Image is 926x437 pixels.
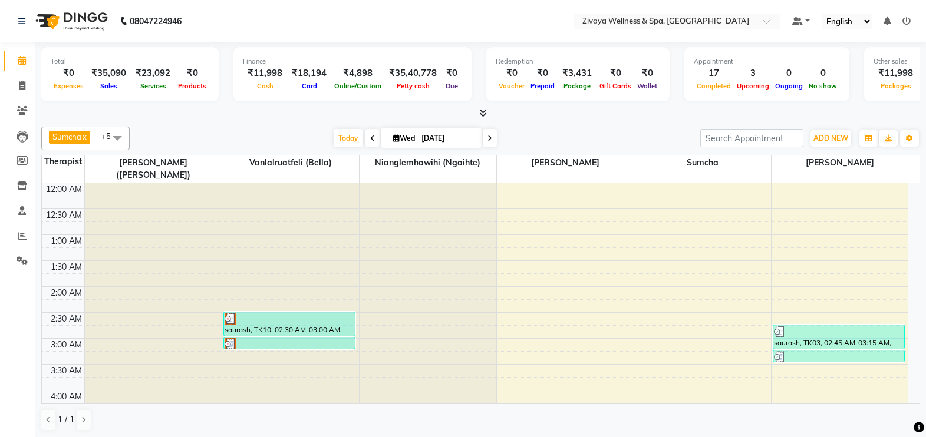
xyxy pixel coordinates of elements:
span: [PERSON_NAME] [772,155,909,170]
div: Therapist [42,155,84,168]
span: Ongoing [772,82,806,90]
div: ₹0 [634,67,660,80]
div: ₹0 [496,67,528,80]
div: ₹0 [51,67,87,80]
div: 2:30 AM [48,313,84,325]
div: ₹18,194 [287,67,331,80]
div: 3:00 AM [48,339,84,351]
span: Prepaid [528,82,558,90]
div: saurash, TK03, 02:45 AM-03:15 AM, Sole to Soul Foot Massage - 30 Mins [773,325,905,349]
span: Sumcha [634,155,771,170]
span: Expenses [51,82,87,90]
div: ₹0 [441,67,462,80]
span: +5 [101,131,120,141]
img: logo [30,5,111,38]
span: Gift Cards [597,82,634,90]
input: Search Appointment [700,129,803,147]
span: Sumcha [52,132,81,141]
div: 17 [694,67,734,80]
span: Package [561,82,594,90]
div: 1:30 AM [48,261,84,273]
span: Sales [97,82,120,90]
span: Wed [390,134,418,143]
div: 1:00 AM [48,235,84,247]
span: Wallet [634,82,660,90]
div: ₹35,090 [87,67,131,80]
div: 4:00 AM [48,390,84,403]
span: Packages [878,82,914,90]
div: saurash, TK04, 03:15 AM-03:30 AM, [GEOGRAPHIC_DATA] - Indian Head Massage with Aroma Therapy - 15... [773,350,905,362]
div: ₹23,092 [131,67,175,80]
div: 3:30 AM [48,365,84,377]
div: ₹0 [597,67,634,80]
span: Upcoming [734,82,772,90]
span: Vanlalruatfeli (Bella) [222,155,359,170]
div: saurash, TK10, 03:00 AM-03:15 AM, [GEOGRAPHIC_DATA] - Indian Head Massage with Aroma Therapy - 15... [224,337,355,349]
div: ₹35,40,778 [384,67,441,80]
div: 0 [772,67,806,80]
div: 0 [806,67,840,80]
div: ₹4,898 [331,67,384,80]
div: 12:00 AM [44,183,84,196]
button: ADD NEW [810,130,851,147]
div: ₹11,998 [243,67,287,80]
span: Completed [694,82,734,90]
div: ₹11,998 [874,67,918,80]
span: [PERSON_NAME] ([PERSON_NAME]) [85,155,222,183]
b: 08047224946 [130,5,182,38]
span: Today [334,129,363,147]
div: Appointment [694,57,840,67]
div: 12:30 AM [44,209,84,221]
span: Due [443,82,461,90]
span: No show [806,82,840,90]
div: ₹3,431 [558,67,597,80]
span: Cash [254,82,276,90]
span: ADD NEW [813,134,848,143]
div: Finance [243,57,462,67]
span: Online/Custom [331,82,384,90]
div: ₹0 [175,67,209,80]
span: Nianglemhawihi (Ngaihte) [360,155,496,170]
span: Petty cash [394,82,433,90]
div: Total [51,57,209,67]
div: ₹0 [528,67,558,80]
div: Redemption [496,57,660,67]
span: [PERSON_NAME] [497,155,634,170]
a: x [81,132,87,141]
span: Voucher [496,82,528,90]
div: 3 [734,67,772,80]
span: Products [175,82,209,90]
span: Services [137,82,169,90]
span: 1 / 1 [58,413,74,426]
div: saurash, TK10, 02:30 AM-03:00 AM, Sole to Soul Foot Massage - 30 Mins [224,312,355,336]
input: 2025-09-03 [418,130,477,147]
span: Card [299,82,320,90]
div: 2:00 AM [48,287,84,299]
